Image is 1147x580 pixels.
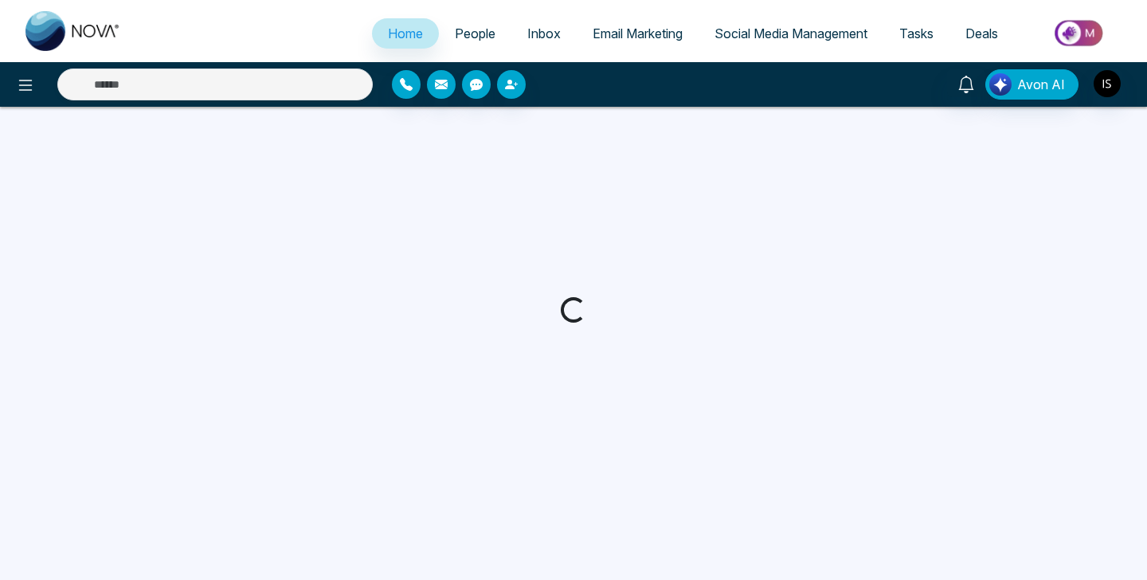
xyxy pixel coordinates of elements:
[883,18,949,49] a: Tasks
[989,73,1012,96] img: Lead Flow
[388,25,423,41] span: Home
[577,18,699,49] a: Email Marketing
[699,18,883,49] a: Social Media Management
[527,25,561,41] span: Inbox
[439,18,511,49] a: People
[372,18,439,49] a: Home
[1094,70,1121,97] img: User Avatar
[1022,15,1137,51] img: Market-place.gif
[985,69,1078,100] button: Avon AI
[949,18,1014,49] a: Deals
[965,25,998,41] span: Deals
[25,11,121,51] img: Nova CRM Logo
[899,25,934,41] span: Tasks
[511,18,577,49] a: Inbox
[593,25,683,41] span: Email Marketing
[1017,75,1065,94] span: Avon AI
[455,25,495,41] span: People
[714,25,867,41] span: Social Media Management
